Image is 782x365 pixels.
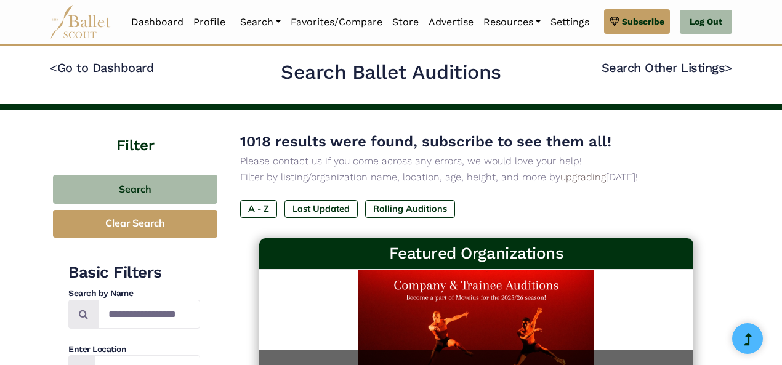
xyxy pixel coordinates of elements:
label: A - Z [240,200,277,217]
code: > [725,60,732,75]
a: Log Out [680,10,732,34]
h4: Search by Name [68,287,200,300]
input: Search by names... [98,300,200,329]
p: Filter by listing/organization name, location, age, height, and more by [DATE]! [240,169,712,185]
a: Subscribe [604,9,670,34]
a: <Go to Dashboard [50,60,154,75]
a: Settings [546,9,594,35]
span: Subscribe [622,15,664,28]
a: Profile [188,9,230,35]
code: < [50,60,57,75]
h4: Filter [50,110,220,156]
a: Search [235,9,286,35]
a: Search Other Listings> [602,60,732,75]
h4: Enter Location [68,343,200,356]
a: Favorites/Compare [286,9,387,35]
a: Store [387,9,424,35]
button: Search [53,175,217,204]
h3: Basic Filters [68,262,200,283]
a: Dashboard [126,9,188,35]
h2: Search Ballet Auditions [281,60,501,86]
label: Rolling Auditions [365,200,455,217]
a: upgrading [560,171,606,183]
p: Please contact us if you come across any errors, we would love your help! [240,153,712,169]
a: Advertise [424,9,478,35]
span: 1018 results were found, subscribe to see them all! [240,133,611,150]
img: gem.svg [610,15,619,28]
h3: Featured Organizations [269,243,684,264]
a: Resources [478,9,546,35]
button: Clear Search [53,210,217,238]
label: Last Updated [284,200,358,217]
